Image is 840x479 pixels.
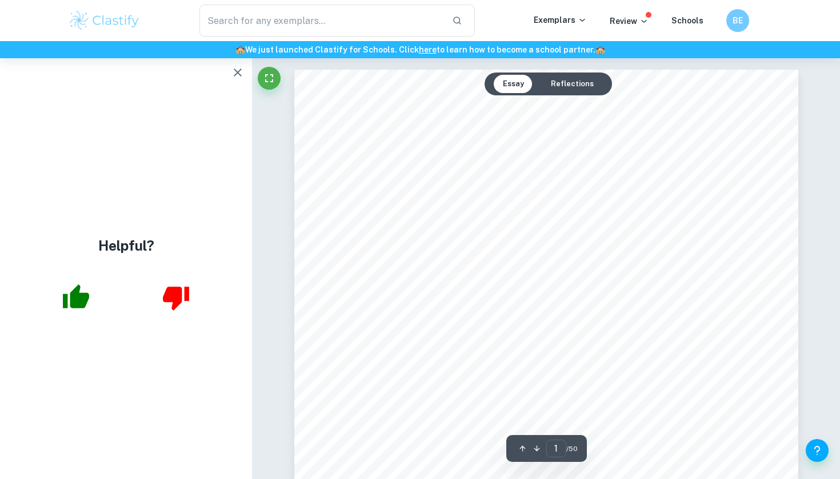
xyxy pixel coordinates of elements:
[419,45,437,54] a: here
[726,9,749,32] button: BE
[68,9,141,32] img: Clastify logo
[610,15,649,27] p: Review
[595,45,605,54] span: 🏫
[258,67,281,90] button: Fullscreen
[235,45,245,54] span: 🏫
[671,16,703,25] a: Schools
[199,5,443,37] input: Search for any exemplars...
[511,448,620,458] span: Health and Development
[356,244,379,253] span: Title:
[382,244,738,253] span: The Influence of Risk-taking Propensity, Peer Influence, and Personality Traits on
[359,312,453,321] span: Research Question:
[731,14,745,27] h6: BE
[98,235,154,256] h4: Helpful?
[806,439,829,462] button: Help and Feedback
[363,335,730,344] span: personality predictors of the initiation of e-cigarette use by adolescents (11-17 years
[486,357,640,367] span: old) in the [GEOGRAPHIC_DATA]?
[458,403,528,413] span: World Studies:
[474,448,509,458] span: Theme:
[566,444,578,454] span: / 50
[542,75,603,93] button: Reflections
[531,403,636,413] span: Biology and Psychology
[494,75,533,93] button: Essay
[2,43,838,56] h6: We just launched Clastify for Schools. Click to learn how to become a school partner.
[383,267,742,276] span: the Initiation of E-Cigarette Use Among Adolescents in the [GEOGRAPHIC_DATA]
[455,312,734,321] span: To what extent are propensity to risk-taking, peer influence, and
[534,14,587,26] p: Exemplars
